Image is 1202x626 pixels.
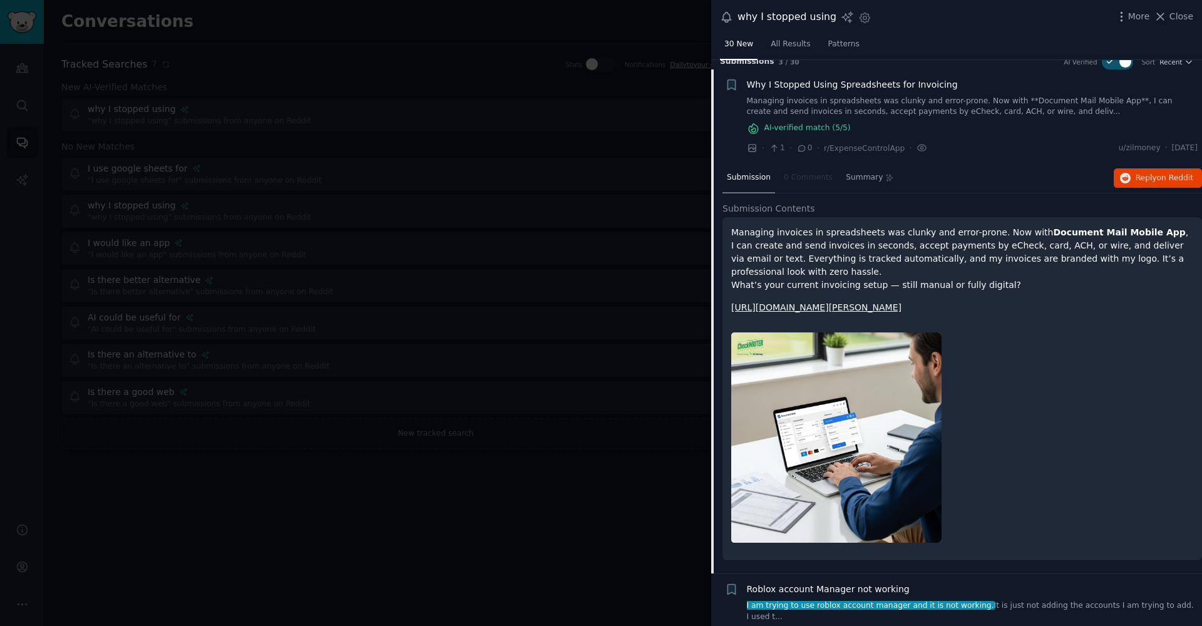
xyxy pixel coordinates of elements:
a: Managing invoices in spreadsheets was clunky and error-prone. Now with **Document Mail Mobile App... [747,96,1198,118]
span: · [909,141,912,155]
span: u/zilmoney [1119,143,1161,154]
span: Summary [846,172,883,183]
span: More [1128,10,1150,23]
span: · [762,141,764,155]
span: 0 [796,143,812,154]
span: Patterns [828,39,860,50]
img: Why I Stopped Using Spreadsheets for Invoicing [731,332,942,543]
span: on Reddit [1157,173,1193,182]
span: [DATE] [1172,143,1198,154]
button: Replyon Reddit [1114,168,1202,188]
a: Why I Stopped Using Spreadsheets for Invoicing [747,78,958,91]
span: Close [1169,10,1193,23]
span: 3 / 30 [779,58,799,66]
button: Recent [1159,58,1193,66]
span: · [817,141,819,155]
span: Reply [1136,173,1193,184]
span: · [789,141,792,155]
a: I am trying to use roblox account manager and it is not working.It is just not adding the account... [747,600,1198,622]
span: I am trying to use roblox account manager and it is not working. [746,601,995,610]
div: why I stopped using [737,9,836,25]
span: AI-verified match ( 5 /5) [764,123,851,134]
span: Submission Contents [722,202,815,215]
button: Close [1154,10,1193,23]
span: Submission [727,172,771,183]
a: [URL][DOMAIN_NAME][PERSON_NAME] [731,302,902,312]
span: Recent [1159,58,1182,66]
button: More [1115,10,1150,23]
span: r/ExpenseControlApp [824,144,905,153]
span: 30 New [724,39,753,50]
a: Patterns [824,34,864,60]
span: Submission s [720,56,774,68]
span: · [1165,143,1168,154]
span: 1 [769,143,784,154]
a: All Results [766,34,814,60]
p: Managing invoices in spreadsheets was clunky and error-prone. Now with , I can create and send in... [731,226,1193,292]
strong: Document Mail Mobile App [1053,227,1185,237]
div: Sort [1142,58,1156,66]
div: AI Verified [1064,58,1097,66]
a: Roblox account Manager not working [747,583,910,596]
span: All Results [771,39,810,50]
a: 30 New [720,34,758,60]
